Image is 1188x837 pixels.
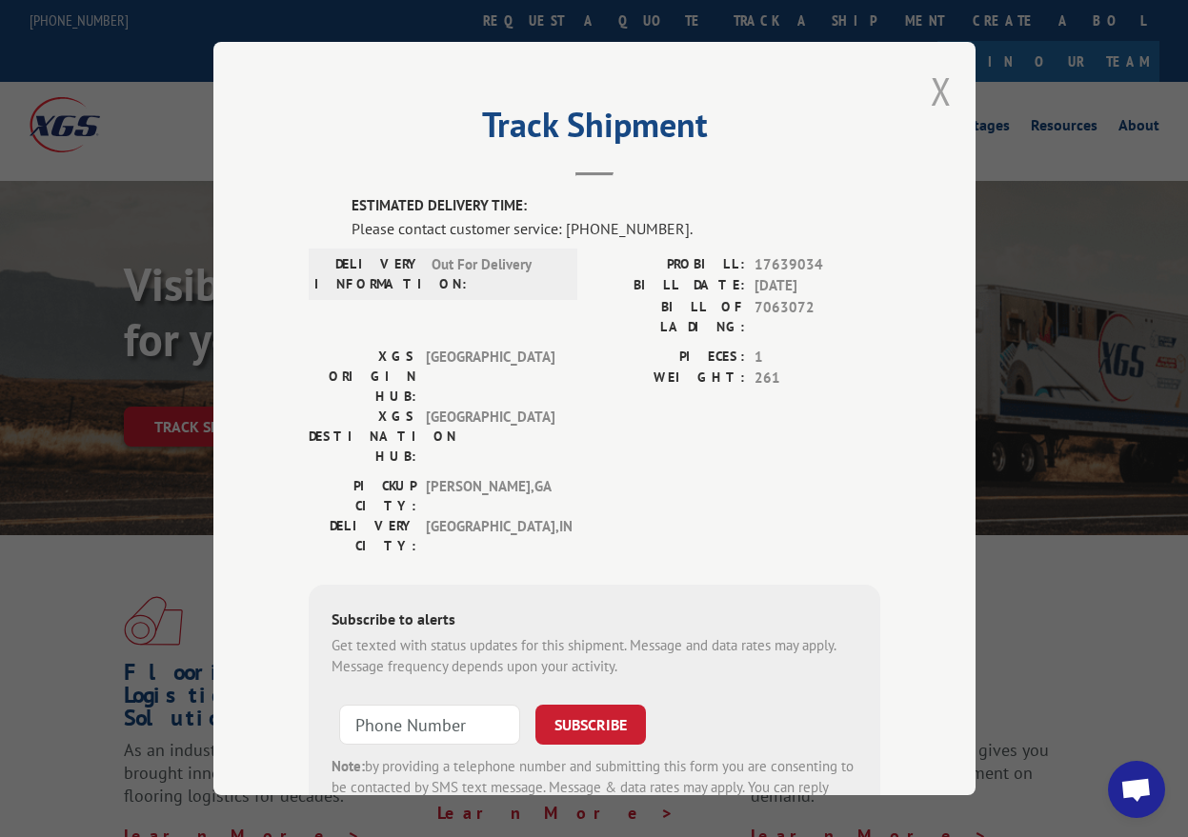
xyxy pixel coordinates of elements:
[339,705,520,745] input: Phone Number
[755,347,880,369] span: 1
[352,217,880,240] div: Please contact customer service: [PHONE_NUMBER].
[594,368,745,389] label: WEIGHT:
[426,347,554,407] span: [GEOGRAPHIC_DATA]
[931,66,952,116] button: Close modal
[314,254,422,294] label: DELIVERY INFORMATION:
[432,254,560,294] span: Out For Delivery
[594,254,745,276] label: PROBILL:
[535,705,646,745] button: SUBSCRIBE
[309,516,416,556] label: DELIVERY CITY:
[332,757,365,775] strong: Note:
[352,195,880,217] label: ESTIMATED DELIVERY TIME:
[594,297,745,337] label: BILL OF LADING:
[332,635,857,678] div: Get texted with status updates for this shipment. Message and data rates may apply. Message frequ...
[332,608,857,635] div: Subscribe to alerts
[755,297,880,337] span: 7063072
[594,347,745,369] label: PIECES:
[594,275,745,297] label: BILL DATE:
[755,254,880,276] span: 17639034
[755,368,880,389] span: 261
[755,275,880,297] span: [DATE]
[426,407,554,467] span: [GEOGRAPHIC_DATA]
[309,111,880,148] h2: Track Shipment
[1108,761,1165,818] div: Open chat
[332,756,857,821] div: by providing a telephone number and submitting this form you are consenting to be contacted by SM...
[309,476,416,516] label: PICKUP CITY:
[309,407,416,467] label: XGS DESTINATION HUB:
[426,476,554,516] span: [PERSON_NAME] , GA
[426,516,554,556] span: [GEOGRAPHIC_DATA] , IN
[309,347,416,407] label: XGS ORIGIN HUB:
